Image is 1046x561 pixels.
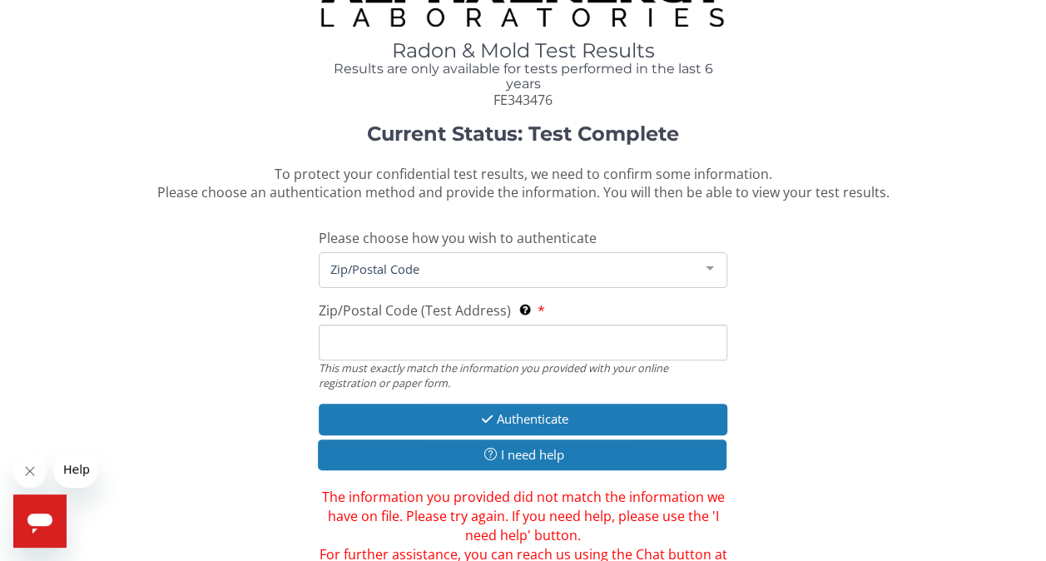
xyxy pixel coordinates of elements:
span: Zip/Postal Code [326,260,693,278]
span: FE343476 [493,91,553,109]
strong: Current Status: Test Complete [367,122,679,146]
iframe: Message from company [53,451,97,488]
span: Please choose how you wish to authenticate [319,229,597,247]
button: Authenticate [319,404,727,434]
div: This must exactly match the information you provided with your online registration or paper form. [319,360,727,391]
iframe: Button to launch messaging window [13,494,67,548]
iframe: Close message [13,454,47,488]
h1: Radon & Mold Test Results [319,40,727,62]
span: To protect your confidential test results, we need to confirm some information. Please choose an ... [156,165,889,202]
button: I need help [318,439,726,470]
span: Zip/Postal Code (Test Address) [319,301,511,320]
h4: Results are only available for tests performed in the last 6 years [319,62,727,91]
